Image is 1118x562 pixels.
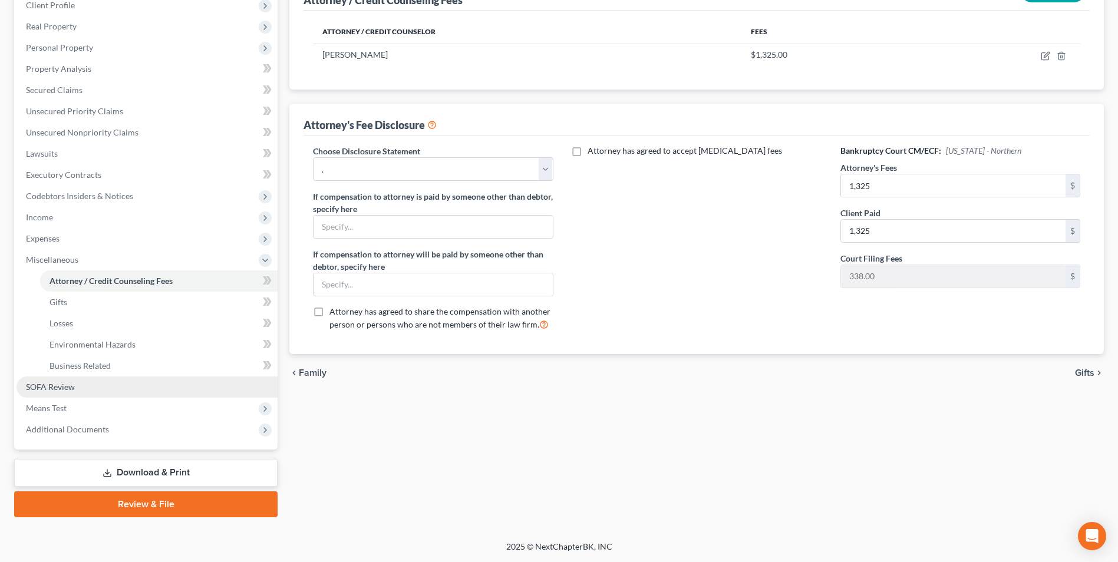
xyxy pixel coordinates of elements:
span: Unsecured Nonpriority Claims [26,127,138,137]
a: Business Related [40,355,278,376]
i: chevron_left [289,368,299,378]
a: SOFA Review [17,376,278,398]
span: $1,325.00 [751,49,787,59]
a: Attorney / Credit Counseling Fees [40,270,278,292]
input: Specify... [314,273,552,296]
span: Lawsuits [26,148,58,158]
a: Review & File [14,491,278,517]
span: Attorney / Credit Counselor [322,27,436,36]
label: Attorney's Fees [840,161,897,174]
span: Attorney has agreed to share the compensation with another person or persons who are not members ... [329,306,550,329]
span: Means Test [26,403,67,413]
div: $ [1066,220,1080,242]
div: $ [1066,265,1080,287]
span: Family [299,368,327,378]
span: [US_STATE] - Northern [946,146,1021,156]
span: Personal Property [26,42,93,52]
div: Attorney's Fee Disclosure [304,118,437,132]
div: 2025 © NextChapterBK, INC [223,541,895,562]
span: Environmental Hazards [50,339,136,349]
h6: Bankruptcy Court CM/ECF: [840,145,1080,157]
input: 0.00 [841,220,1066,242]
label: Court Filing Fees [840,252,902,265]
span: Business Related [50,361,111,371]
a: Secured Claims [17,80,278,101]
label: If compensation to attorney is paid by someone other than debtor, specify here [313,190,553,215]
input: Specify... [314,216,552,238]
a: Lawsuits [17,143,278,164]
button: Gifts chevron_right [1075,368,1104,378]
span: Additional Documents [26,424,109,434]
label: Choose Disclosure Statement [313,145,420,157]
div: $ [1066,174,1080,197]
label: Client Paid [840,207,880,219]
a: Unsecured Nonpriority Claims [17,122,278,143]
span: Attorney / Credit Counseling Fees [50,276,173,286]
span: Income [26,212,53,222]
span: SOFA Review [26,382,75,392]
span: Real Property [26,21,77,31]
span: Executory Contracts [26,170,101,180]
button: chevron_left Family [289,368,327,378]
span: Losses [50,318,73,328]
span: Gifts [50,297,67,307]
div: Open Intercom Messenger [1078,522,1106,550]
a: Executory Contracts [17,164,278,186]
span: Gifts [1075,368,1094,378]
span: Secured Claims [26,85,83,95]
span: [PERSON_NAME] [322,49,388,59]
a: Environmental Hazards [40,334,278,355]
a: Losses [40,313,278,334]
a: Property Analysis [17,58,278,80]
span: Expenses [26,233,60,243]
a: Download & Print [14,459,278,487]
span: Unsecured Priority Claims [26,106,123,116]
span: Fees [751,27,767,36]
input: 0.00 [841,265,1066,287]
span: Attorney has agreed to accept [MEDICAL_DATA] fees [588,146,782,156]
span: Codebtors Insiders & Notices [26,191,133,201]
a: Unsecured Priority Claims [17,101,278,122]
a: Gifts [40,292,278,313]
input: 0.00 [841,174,1066,197]
label: If compensation to attorney will be paid by someone other than debtor, specify here [313,248,553,273]
span: Property Analysis [26,64,91,74]
span: Miscellaneous [26,254,78,265]
i: chevron_right [1094,368,1104,378]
